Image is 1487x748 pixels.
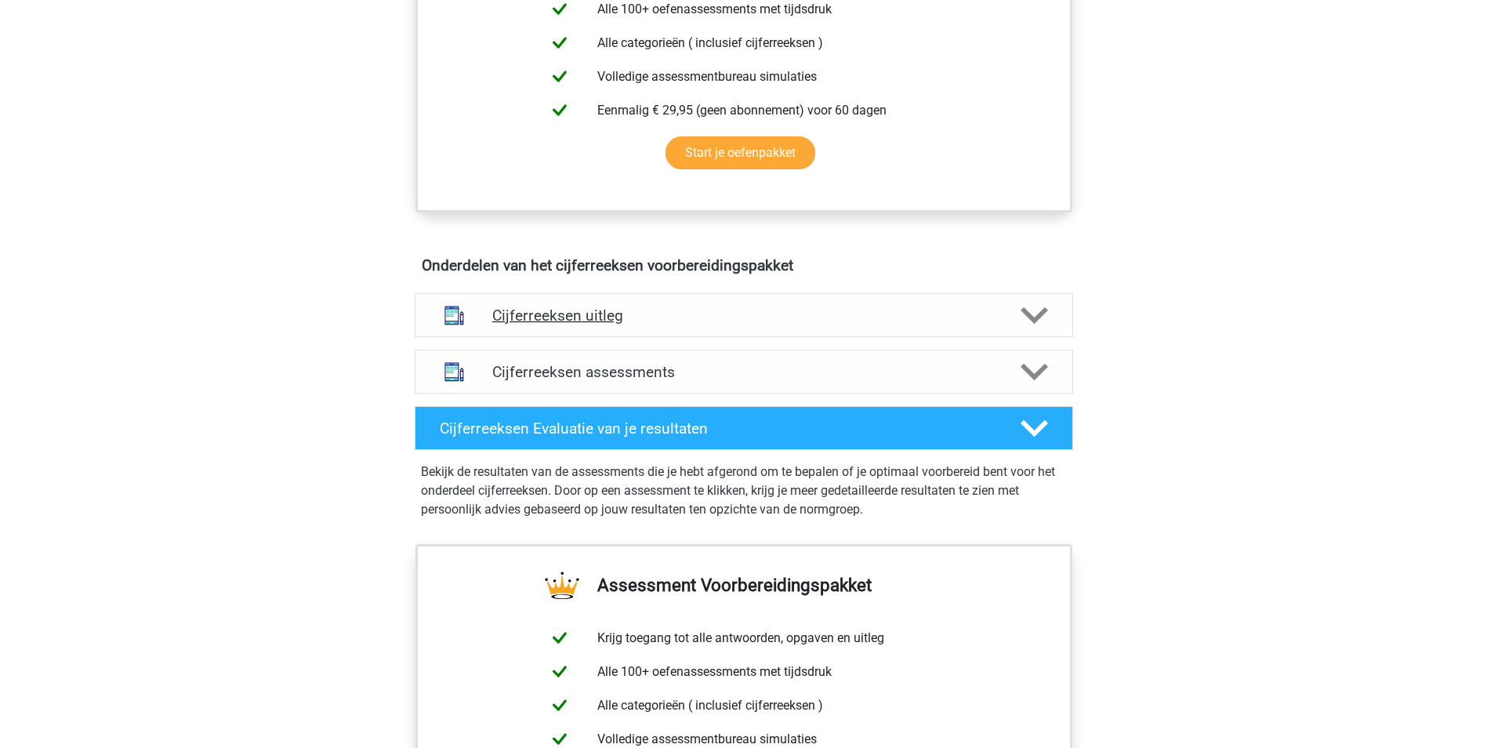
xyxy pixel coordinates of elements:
[492,307,996,325] h4: Cijferreeksen uitleg
[434,296,474,336] img: cijferreeksen uitleg
[408,350,1079,394] a: assessments Cijferreeksen assessments
[492,363,996,381] h4: Cijferreeksen assessments
[422,256,1066,274] h4: Onderdelen van het cijferreeksen voorbereidingspakket
[408,406,1079,450] a: Cijferreeksen Evaluatie van je resultaten
[434,352,474,392] img: cijferreeksen assessments
[421,463,1067,519] p: Bekijk de resultaten van de assessments die je hebt afgerond om te bepalen of je optimaal voorber...
[408,293,1079,337] a: uitleg Cijferreeksen uitleg
[440,419,996,438] h4: Cijferreeksen Evaluatie van je resultaten
[666,136,815,169] a: Start je oefenpakket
